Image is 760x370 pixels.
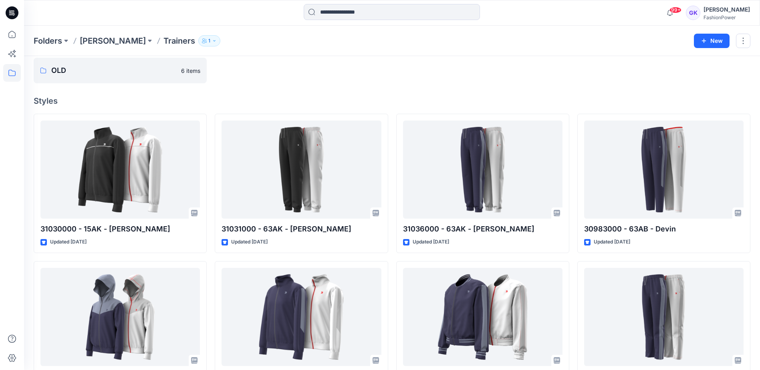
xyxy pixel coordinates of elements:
[222,121,381,219] a: 31031000 - 63AK - Dion
[403,223,562,235] p: 31036000 - 63AK - [PERSON_NAME]
[50,238,87,246] p: Updated [DATE]
[704,5,750,14] div: [PERSON_NAME]
[231,238,268,246] p: Updated [DATE]
[704,14,750,20] div: FashionPower
[208,36,210,45] p: 1
[222,268,381,366] a: 30982000 - 15AB - Devin
[51,65,176,76] p: OLD
[198,35,220,46] button: 1
[584,223,744,235] p: 30983000 - 63AB - Devin
[80,35,146,46] a: [PERSON_NAME]
[403,121,562,219] a: 31036000 - 63AK - Derek
[584,121,744,219] a: 30983000 - 63AB - Devin
[686,6,700,20] div: GK
[34,96,750,106] h4: Styles
[34,35,62,46] a: Folders
[34,58,207,83] a: OLD6 items
[584,268,744,366] a: 30985000 - 63AG - Dana
[413,238,449,246] p: Updated [DATE]
[403,268,562,366] a: 30984000 -15AG - Dana
[40,223,200,235] p: 31030000 - 15AK - [PERSON_NAME]
[694,34,730,48] button: New
[40,121,200,219] a: 31030000 - 15AK - Dion
[163,35,195,46] p: Trainers
[594,238,630,246] p: Updated [DATE]
[222,223,381,235] p: 31031000 - 63AK - [PERSON_NAME]
[40,268,200,366] a: 31029000 - 16AK - Derek
[181,66,200,75] p: 6 items
[669,7,681,13] span: 99+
